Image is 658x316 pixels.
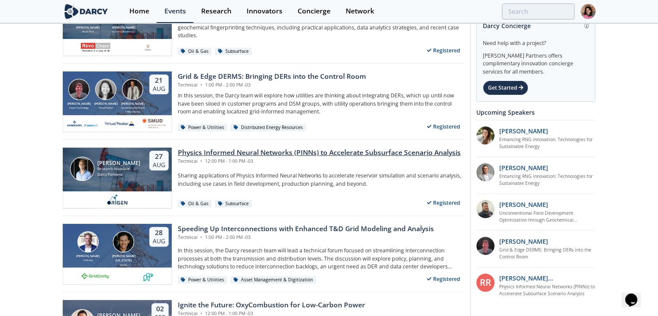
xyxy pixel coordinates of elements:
[483,33,589,47] div: Need help with a project?
[423,121,464,132] div: Registered
[476,105,595,120] div: Upcoming Speakers
[122,79,143,100] img: Yevgeniy Postnov
[483,81,528,95] div: Get Started
[153,161,165,169] div: Aug
[80,42,111,52] img: revochem.com.png
[231,276,316,284] div: Asset Management & Digitization
[104,118,135,129] img: virtual-peaker.com.png
[67,118,98,129] img: cb84fb6c-3603-43a1-87e3-48fd23fb317a
[199,82,204,88] span: •
[499,126,548,135] p: [PERSON_NAME]
[63,224,464,284] a: Brian Fitzsimons [PERSON_NAME] GridUnity Luigi Montana [PERSON_NAME][US_STATE] envelio 28 Aug Spe...
[178,48,212,55] div: Oil & Gas
[66,106,93,110] div: Aspen Technology
[80,271,111,281] img: 1659894010494-gridunity-wp-logo.png
[499,274,596,283] p: [PERSON_NAME] [PERSON_NAME]
[499,210,596,224] a: Unconventional Field Development Optimization through Geochemical Fingerprinting Technology
[104,194,130,205] img: origen.ai.png
[499,200,548,209] p: [PERSON_NAME]
[476,200,494,218] img: 2k2ez1SvSiOh3gKHmcgF
[178,124,228,132] div: Power & Utilities
[423,274,464,284] div: Registered
[215,200,252,208] div: Subsurface
[153,229,165,237] div: 28
[70,157,94,181] img: Juan Mayol
[622,281,649,307] iframe: chat widget
[201,8,231,15] div: Research
[215,48,252,55] div: Subsurface
[63,148,464,208] a: Juan Mayol [PERSON_NAME] Research Associate Darcy Partners 27 Aug Physics Informed Neural Network...
[178,234,434,241] div: Technical 1:00 PM - 2:00 PM -03
[178,172,464,188] p: Sharing applications of Physics Informed Neural Networks to accelerate reservoir simulation and s...
[502,3,575,19] input: Advanced Search
[499,136,596,150] a: Enhancing RNG innovation: Technologies for Sustainable Energy
[199,158,204,164] span: •
[178,16,464,39] p: Sharing insights on subsurface reservoir characterization and monitoring by leveraging RevoChem's...
[584,23,589,28] img: information.svg
[499,173,596,187] a: Enhancing RNG innovation: Technologies for Sustainable Energy
[141,118,166,129] img: Smud.org.png
[476,126,494,145] img: 737ad19b-6c50-4cdf-92c7-29f5966a019e
[68,79,90,100] img: Jonathan Curtis
[77,231,99,252] img: Brian Fitzsimons
[476,237,494,255] img: accc9a8e-a9c1-4d58-ae37-132228efcf55
[178,200,212,208] div: Oil & Gas
[155,305,165,313] div: 02
[93,106,119,110] div: Virtual Peaker
[199,234,204,240] span: •
[476,274,494,292] div: RR
[499,284,596,297] a: Physics Informed Neural Networks (PINNs) to Accelerate Subsurface Scenario Analysis
[178,224,434,234] div: Speeding Up Interconnections with Enhanced T&D Grid Modeling and Analysis
[143,271,154,281] img: 336b6de1-6040-4323-9c13-5718d9811639
[178,247,464,271] p: In this session, the Darcy research team will lead a technical forum focused on streamlining inte...
[153,152,165,161] div: 27
[119,106,146,113] div: Sacramento Municipal Utility District.
[298,8,331,15] div: Concierge
[74,26,101,30] div: [PERSON_NAME]
[499,247,596,261] a: Grid & Edge DERMS: Bringing DERs into the Control Room
[483,48,589,76] div: [PERSON_NAME] Partners offers complimentary innovation concierge services for all members.
[483,18,589,33] div: Darcy Concierge
[63,71,464,132] a: Jonathan Curtis [PERSON_NAME] Aspen Technology Brenda Chew [PERSON_NAME] Virtual Peaker Yevgeniy ...
[499,163,548,172] p: [PERSON_NAME]
[74,254,101,259] div: [PERSON_NAME]
[346,8,374,15] div: Network
[66,102,93,106] div: [PERSON_NAME]
[97,172,140,177] div: Darcy Partners
[74,258,101,262] div: GridUnity
[74,30,101,33] div: RevoChem
[164,8,186,15] div: Events
[499,237,548,246] p: [PERSON_NAME]
[178,71,366,82] div: Grid & Edge DERMS: Bringing DERs into the Control Room
[95,79,116,100] img: Brenda Chew
[129,8,149,15] div: Home
[110,26,137,30] div: [PERSON_NAME]
[110,263,137,267] div: envelio
[178,276,228,284] div: Power & Utilities
[93,102,119,106] div: [PERSON_NAME]
[153,237,165,245] div: Aug
[423,45,464,56] div: Registered
[113,231,134,252] img: Luigi Montana
[110,30,137,33] div: Sinclair Exploration LLC
[153,85,165,93] div: Aug
[63,4,110,19] img: logo-wide.svg
[178,82,366,89] div: Technical 1:00 PM - 2:00 PM -03
[476,163,494,181] img: 1fdb2308-3d70-46db-bc64-f6eabefcce4d
[153,76,165,85] div: 21
[143,42,154,52] img: ovintiv.com.png
[178,158,461,165] div: Technical 12:00 PM - 1:00 PM -03
[97,160,140,166] div: [PERSON_NAME]
[178,148,461,158] div: Physics Informed Neural Networks (PINNs) to Accelerate Subsurface Scenario Analysis
[423,197,464,208] div: Registered
[119,102,146,106] div: [PERSON_NAME]
[247,8,282,15] div: Innovators
[97,166,140,172] div: Research Associate
[110,254,137,263] div: [PERSON_NAME][US_STATE]
[178,92,464,116] p: In this session, the Darcy team will explore how utilities are thinking about integrating DERs, w...
[581,4,596,19] img: Profile
[231,124,306,132] div: Distributed Energy Resources
[178,300,365,310] div: Ignite the Future: OxyCombustion for Low-Carbon Power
